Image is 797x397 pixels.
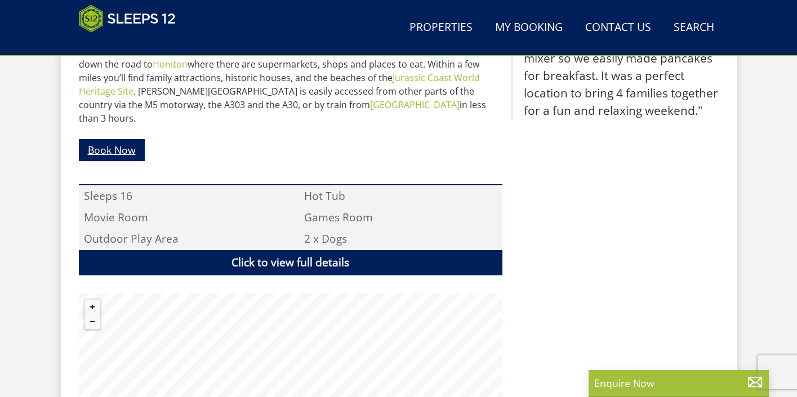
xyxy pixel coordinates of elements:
a: Click to view full details [79,250,502,275]
li: Sleeps 16 [79,185,282,207]
p: Enquire Now [594,376,763,390]
button: Zoom out [85,314,100,329]
li: Hot Tub [299,185,502,207]
a: Search [669,15,719,41]
a: Book Now [79,139,145,161]
img: Sleeps 12 [79,5,176,33]
li: Games Room [299,207,502,228]
li: Movie Room [79,207,282,228]
iframe: Customer reviews powered by Trustpilot [73,39,192,49]
a: My Booking [491,15,567,41]
a: Jurassic Coast World Heritage Site [79,72,480,97]
a: Honiton [153,58,188,70]
li: Outdoor Play Area [79,229,282,250]
a: Contact Us [581,15,656,41]
button: Zoom in [85,300,100,314]
li: 2 x Dogs [299,229,502,250]
p: Step out from the doorstep for walks in the beautiful countryside and if you need supplies, pop d... [79,44,502,125]
a: [GEOGRAPHIC_DATA] [370,99,460,111]
a: Properties [405,15,477,41]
